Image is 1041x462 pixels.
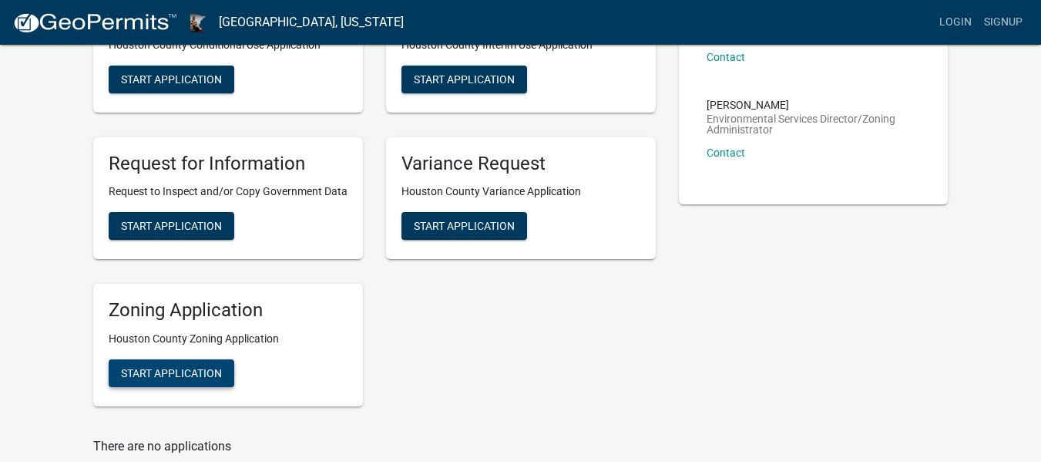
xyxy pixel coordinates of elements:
[109,66,234,93] button: Start Application
[978,8,1029,37] a: Signup
[707,113,921,135] p: Environmental Services Director/Zoning Administrator
[109,37,348,53] p: Houston County Conditional Use Application
[401,37,640,53] p: Houston County Interim Use Application
[414,73,515,85] span: Start Application
[93,437,656,456] p: There are no applications
[190,12,207,32] img: Houston County, Minnesota
[121,220,222,232] span: Start Application
[401,66,527,93] button: Start Application
[109,184,348,200] p: Request to Inspect and/or Copy Government Data
[109,359,234,387] button: Start Application
[401,184,640,200] p: Houston County Variance Application
[707,147,745,159] a: Contact
[109,331,348,347] p: Houston County Zoning Application
[707,51,745,63] a: Contact
[109,212,234,240] button: Start Application
[707,99,921,110] p: [PERSON_NAME]
[121,367,222,379] span: Start Application
[109,153,348,175] h5: Request for Information
[401,212,527,240] button: Start Application
[401,153,640,175] h5: Variance Request
[219,9,404,35] a: [GEOGRAPHIC_DATA], [US_STATE]
[933,8,978,37] a: Login
[109,299,348,322] h5: Zoning Application
[414,220,515,232] span: Start Application
[121,73,222,85] span: Start Application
